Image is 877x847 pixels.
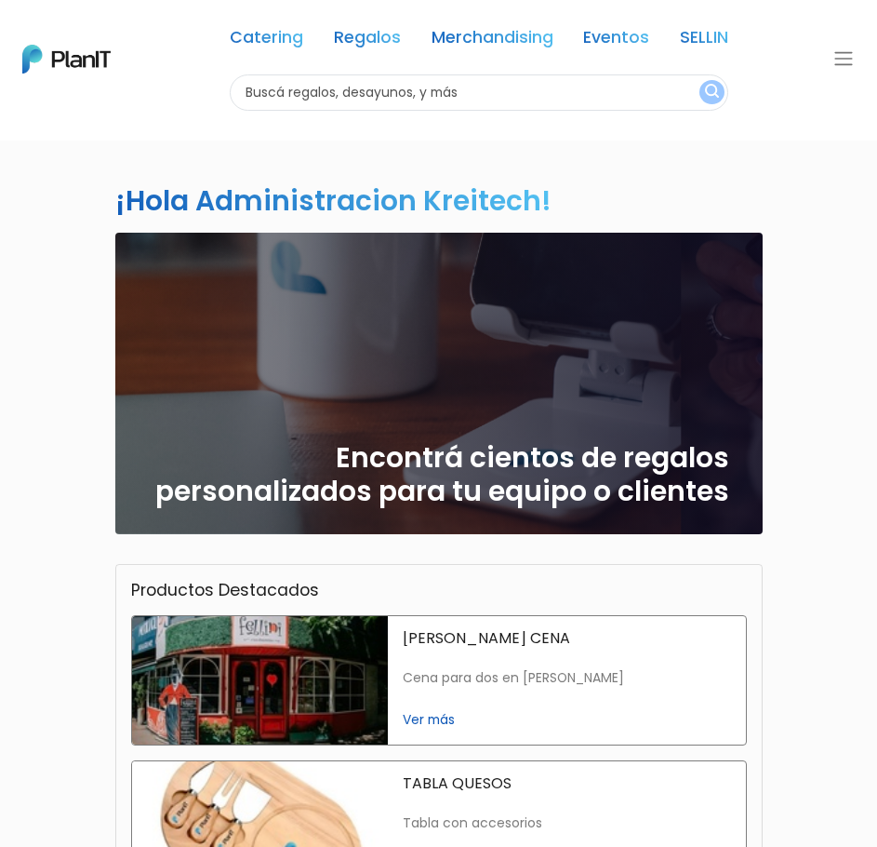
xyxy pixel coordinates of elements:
a: fellini cena [PERSON_NAME] CENA Cena para dos en [PERSON_NAME] Ver más [131,615,747,746]
h3: Productos Destacados [131,581,319,600]
p: Tabla con accesorios [403,815,731,831]
a: Merchandising [432,30,553,52]
p: Cena para dos en [PERSON_NAME] [403,670,731,686]
span: Ver más [403,710,731,730]
a: Eventos [583,30,649,52]
img: PlanIt Logo [22,45,111,74]
img: search_button-432b6d5273f82d61273b3651a40e1bd1b912527efae98b1b7a1b2c0702e16a8d.svg [705,84,719,101]
h2: ¡Hola Administracion Kreitech! [115,181,551,220]
h2: Encontrá cientos de regalos personalizados para tu equipo o clientes [149,441,729,507]
img: fellini cena [132,616,388,745]
input: Buscá regalos, desayunos, y más [230,74,729,111]
a: Catering [230,30,303,52]
p: TABLA QUESOS [403,776,731,791]
p: [PERSON_NAME] CENA [403,631,731,646]
a: SELLIN [680,30,728,52]
a: Regalos [334,30,401,52]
